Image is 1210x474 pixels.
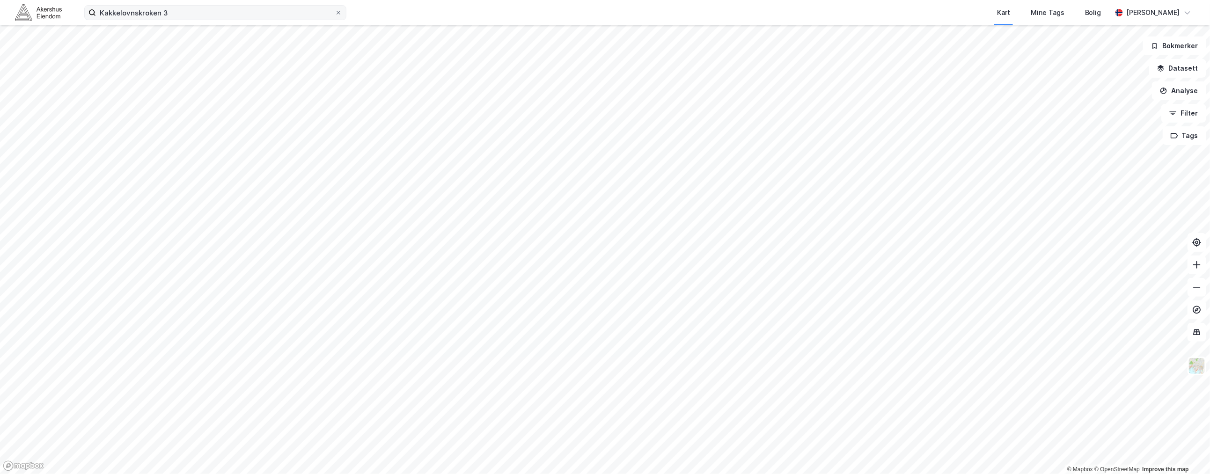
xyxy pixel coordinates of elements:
[96,6,335,20] input: Søk på adresse, matrikkel, gårdeiere, leietakere eller personer
[1152,81,1206,100] button: Analyse
[1143,466,1189,473] a: Improve this map
[1127,7,1180,18] div: [PERSON_NAME]
[1163,126,1206,145] button: Tags
[1161,104,1206,123] button: Filter
[1188,357,1206,375] img: Z
[1163,429,1210,474] div: Kontrollprogram for chat
[1163,429,1210,474] iframe: Chat Widget
[1067,466,1093,473] a: Mapbox
[1143,36,1206,55] button: Bokmerker
[1085,7,1101,18] div: Bolig
[15,4,62,21] img: akershus-eiendom-logo.9091f326c980b4bce74ccdd9f866810c.svg
[1094,466,1140,473] a: OpenStreetMap
[1149,59,1206,78] button: Datasett
[1031,7,1064,18] div: Mine Tags
[997,7,1010,18] div: Kart
[3,460,44,471] a: Mapbox homepage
